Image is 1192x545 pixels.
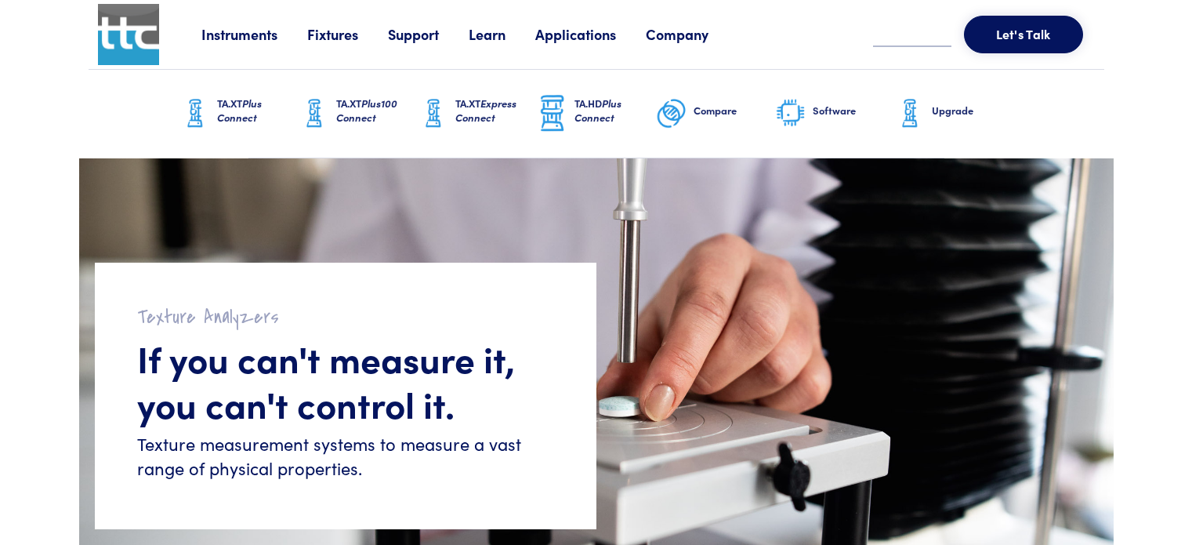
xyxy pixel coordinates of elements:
a: Upgrade [894,70,1013,158]
h6: Texture measurement systems to measure a vast range of physical properties. [137,432,554,481]
img: ta-xt-graphic.png [179,94,211,133]
h6: TA.XT [217,96,299,125]
img: compare-graphic.png [656,94,687,133]
img: ttc_logo_1x1_v1.0.png [98,4,159,65]
h6: Upgrade [932,104,1013,118]
img: software-graphic.png [775,97,806,130]
img: ta-xt-graphic.png [418,94,449,133]
a: Applications [535,24,646,44]
a: TA.XTPlus Connect [179,70,299,158]
h6: TA.HD [574,96,656,125]
span: Plus100 Connect [336,96,397,125]
h1: If you can't measure it, you can't control it. [137,336,554,426]
a: Learn [469,24,535,44]
h6: Software [813,104,894,118]
h6: TA.XT [455,96,537,125]
a: TA.XTPlus100 Connect [299,70,418,158]
span: Express Connect [455,96,516,125]
a: Software [775,70,894,158]
a: TA.HDPlus Connect [537,70,656,158]
h6: TA.XT [336,96,418,125]
img: ta-hd-graphic.png [537,93,568,134]
h2: Texture Analyzers [137,305,554,329]
a: TA.XTExpress Connect [418,70,537,158]
h6: Compare [694,104,775,118]
img: ta-xt-graphic.png [299,94,330,133]
a: Instruments [201,24,307,44]
a: Company [646,24,738,44]
a: Support [388,24,469,44]
span: Plus Connect [574,96,621,125]
button: Let's Talk [964,16,1083,53]
img: ta-xt-graphic.png [894,94,926,133]
a: Fixtures [307,24,388,44]
a: Compare [656,70,775,158]
span: Plus Connect [217,96,262,125]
